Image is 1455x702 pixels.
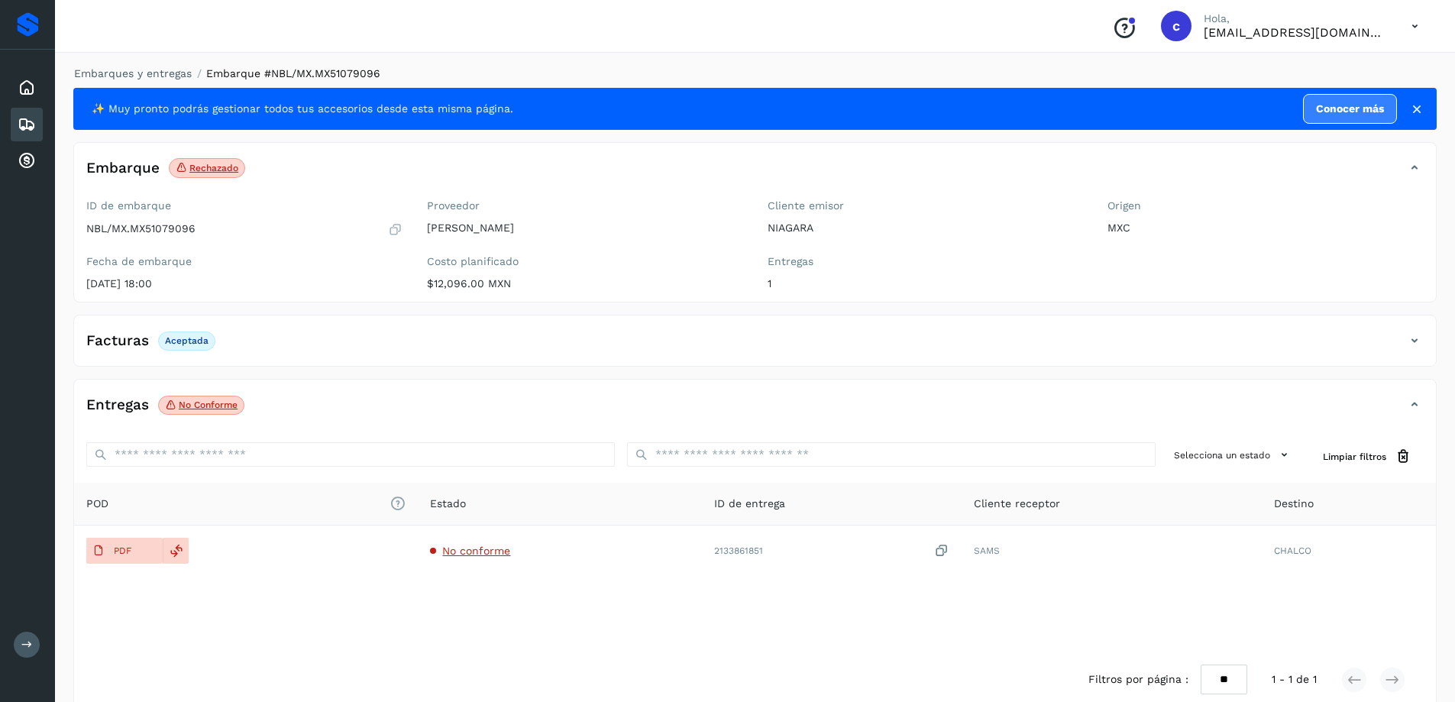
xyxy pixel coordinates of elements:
label: Proveedor [427,199,743,212]
h4: Embarque [86,160,160,177]
p: Aceptada [165,335,209,346]
nav: breadcrumb [73,66,1437,82]
label: ID de embarque [86,199,403,212]
p: $12,096.00 MXN [427,277,743,290]
div: FacturasAceptada [74,328,1436,366]
label: Fecha de embarque [86,255,403,268]
td: CHALCO [1262,526,1436,576]
span: Destino [1274,496,1314,512]
h4: Entregas [86,396,149,414]
p: Rechazado [189,163,238,173]
p: PDF [114,545,131,556]
p: [DATE] 18:00 [86,277,403,290]
p: [PERSON_NAME] [427,222,743,235]
a: Conocer más [1303,94,1397,124]
span: Cliente receptor [974,496,1060,512]
button: Selecciona un estado [1168,442,1298,467]
div: EntregasNo conforme [74,392,1436,430]
span: POD [86,496,406,512]
div: EmbarqueRechazado [74,155,1436,193]
label: Origen [1107,199,1424,212]
p: 1 [768,277,1084,290]
p: NBL/MX.MX51079096 [86,222,196,235]
p: No conforme [179,400,238,410]
label: Cliente emisor [768,199,1084,212]
span: 1 - 1 de 1 [1272,671,1317,687]
div: 2133861851 [714,543,949,559]
h4: Facturas [86,332,149,350]
div: Embarques [11,108,43,141]
div: Reemplazar POD [163,538,189,564]
p: carlosvazqueztgc@gmail.com [1204,25,1387,40]
div: Cuentas por cobrar [11,144,43,178]
div: Inicio [11,71,43,105]
span: ID de entrega [714,496,785,512]
td: SAMS [962,526,1263,576]
button: Limpiar filtros [1311,442,1424,471]
label: Costo planificado [427,255,743,268]
p: NIAGARA [768,222,1084,235]
span: Filtros por página : [1088,671,1188,687]
span: No conforme [442,545,510,557]
label: Entregas [768,255,1084,268]
span: Limpiar filtros [1323,450,1386,464]
a: Embarques y entregas [74,67,192,79]
p: Hola, [1204,12,1387,25]
span: Estado [430,496,466,512]
p: MXC [1107,222,1424,235]
span: Embarque #NBL/MX.MX51079096 [206,67,380,79]
button: PDF [86,538,163,564]
span: ✨ Muy pronto podrás gestionar todos tus accesorios desde esta misma página. [92,101,513,117]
